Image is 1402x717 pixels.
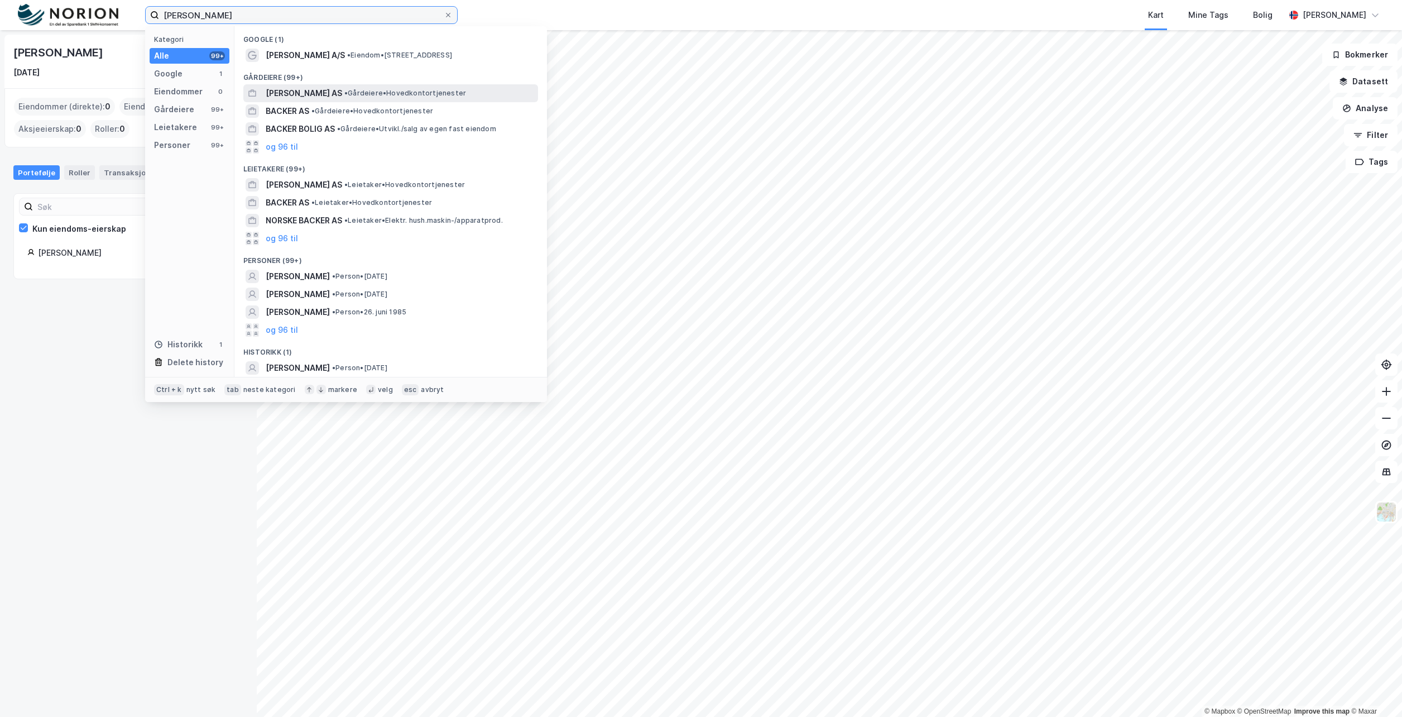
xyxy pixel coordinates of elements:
[344,216,348,224] span: •
[332,290,387,299] span: Person • [DATE]
[13,66,40,79] div: [DATE]
[38,246,229,260] div: [PERSON_NAME]
[421,385,444,394] div: avbryt
[14,120,86,138] div: Aksjeeierskap :
[224,384,241,395] div: tab
[209,51,225,60] div: 99+
[90,120,129,138] div: Roller :
[332,364,335,372] span: •
[328,385,357,394] div: markere
[332,272,335,280] span: •
[266,214,342,227] span: NORSKE BACKER AS
[18,4,118,27] img: norion-logo.80e7a08dc31c2e691866.png
[266,323,298,337] button: og 96 til
[234,156,547,176] div: Leietakere (99+)
[1322,44,1398,66] button: Bokmerker
[1376,501,1397,523] img: Z
[13,44,105,61] div: [PERSON_NAME]
[266,196,309,209] span: BACKER AS
[1333,97,1398,120] button: Analyse
[99,165,162,180] div: Transaksjoner
[154,121,197,134] div: Leietakere
[1204,708,1235,715] a: Mapbox
[337,125,496,133] span: Gårdeiere • Utvikl./salg av egen fast eiendom
[64,165,95,180] div: Roller
[234,64,547,84] div: Gårdeiere (99+)
[311,107,433,116] span: Gårdeiere • Hovedkontortjenester
[167,356,223,369] div: Delete history
[332,364,387,372] span: Person • [DATE]
[266,305,330,319] span: [PERSON_NAME]
[266,288,330,301] span: [PERSON_NAME]
[1346,663,1402,717] iframe: Chat Widget
[216,340,225,349] div: 1
[154,67,183,80] div: Google
[234,339,547,359] div: Historikk (1)
[332,290,335,298] span: •
[266,104,309,118] span: BACKER AS
[344,89,466,98] span: Gårdeiere • Hovedkontortjenester
[1344,124,1398,146] button: Filter
[266,232,298,245] button: og 96 til
[234,247,547,267] div: Personer (99+)
[332,272,387,281] span: Person • [DATE]
[347,51,350,59] span: •
[159,7,444,23] input: Søk på adresse, matrikkel, gårdeiere, leietakere eller personer
[186,385,216,394] div: nytt søk
[1188,8,1228,22] div: Mine Tags
[154,35,229,44] div: Kategori
[119,122,125,136] span: 0
[266,122,335,136] span: BACKER BOLIG AS
[266,178,342,192] span: [PERSON_NAME] AS
[154,49,169,63] div: Alle
[154,138,190,152] div: Personer
[154,85,203,98] div: Eiendommer
[378,385,393,394] div: velg
[332,308,335,316] span: •
[154,103,194,116] div: Gårdeiere
[209,105,225,114] div: 99+
[344,180,348,189] span: •
[1303,8,1366,22] div: [PERSON_NAME]
[76,122,81,136] span: 0
[311,107,315,115] span: •
[209,123,225,132] div: 99+
[216,69,225,78] div: 1
[1148,8,1164,22] div: Kart
[105,100,111,113] span: 0
[33,198,155,215] input: Søk
[266,49,345,62] span: [PERSON_NAME] A/S
[347,51,452,60] span: Eiendom • [STREET_ADDRESS]
[266,87,342,100] span: [PERSON_NAME] AS
[266,140,298,154] button: og 96 til
[234,26,547,46] div: Google (1)
[344,180,465,189] span: Leietaker • Hovedkontortjenester
[311,198,315,207] span: •
[266,270,330,283] span: [PERSON_NAME]
[1237,708,1291,715] a: OpenStreetMap
[344,216,503,225] span: Leietaker • Elektr. hush.maskin-/apparatprod.
[1253,8,1273,22] div: Bolig
[1329,70,1398,93] button: Datasett
[243,385,296,394] div: neste kategori
[1294,708,1350,715] a: Improve this map
[216,87,225,96] div: 0
[14,98,115,116] div: Eiendommer (direkte) :
[209,141,225,150] div: 99+
[337,125,340,133] span: •
[1346,663,1402,717] div: Kontrollprogram for chat
[402,384,419,395] div: esc
[266,361,330,375] span: [PERSON_NAME]
[154,384,184,395] div: Ctrl + k
[332,308,406,317] span: Person • 26. juni 1985
[119,98,227,116] div: Eiendommer (Indirekte) :
[344,89,348,97] span: •
[154,338,203,351] div: Historikk
[13,165,60,180] div: Portefølje
[32,222,126,236] div: Kun eiendoms-eierskap
[1346,151,1398,173] button: Tags
[311,198,432,207] span: Leietaker • Hovedkontortjenester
